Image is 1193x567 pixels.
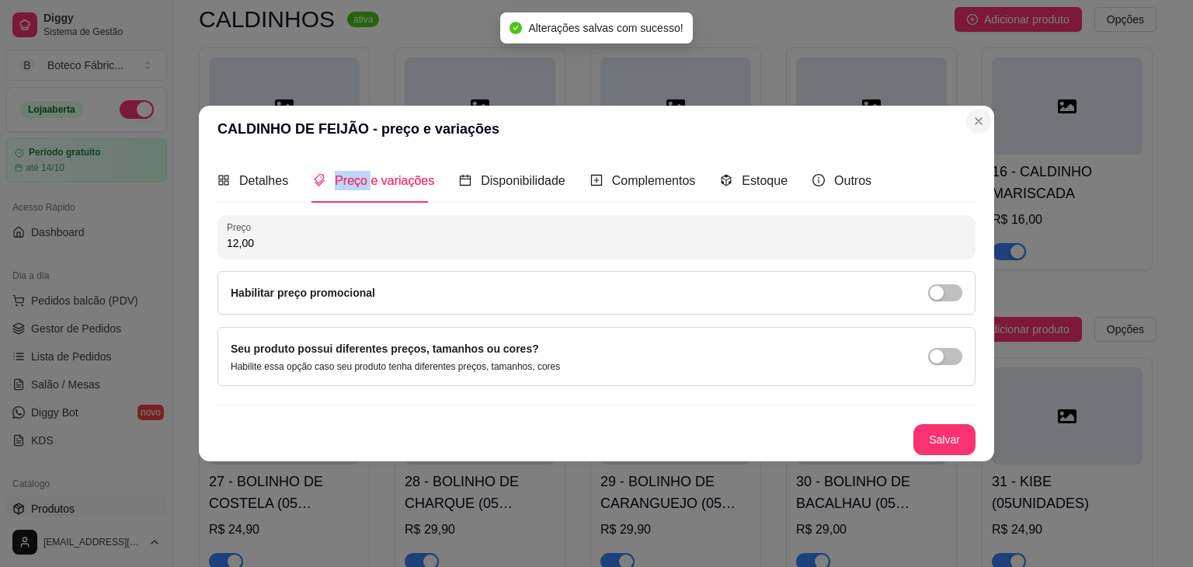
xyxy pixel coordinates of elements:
span: Estoque [742,174,788,187]
label: Preço [227,221,256,234]
span: Complementos [612,174,696,187]
span: code-sandbox [720,174,732,186]
span: check-circle [510,22,522,34]
span: plus-square [590,174,603,186]
span: Detalhes [239,174,288,187]
span: Preço e variações [335,174,434,187]
button: Close [966,109,991,134]
span: Outros [834,174,871,187]
span: Disponibilidade [481,174,565,187]
span: Alterações salvas com sucesso! [528,22,683,34]
span: tags [313,174,325,186]
span: appstore [217,174,230,186]
label: Habilitar preço promocional [231,287,375,299]
label: Seu produto possui diferentes preços, tamanhos ou cores? [231,343,539,355]
p: Habilite essa opção caso seu produto tenha diferentes preços, tamanhos, cores [231,360,560,373]
span: calendar [459,174,471,186]
button: Salvar [913,424,976,455]
input: Preço [227,235,966,251]
span: info-circle [812,174,825,186]
header: CALDINHO DE FEIJÃO - preço e variações [199,106,994,152]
